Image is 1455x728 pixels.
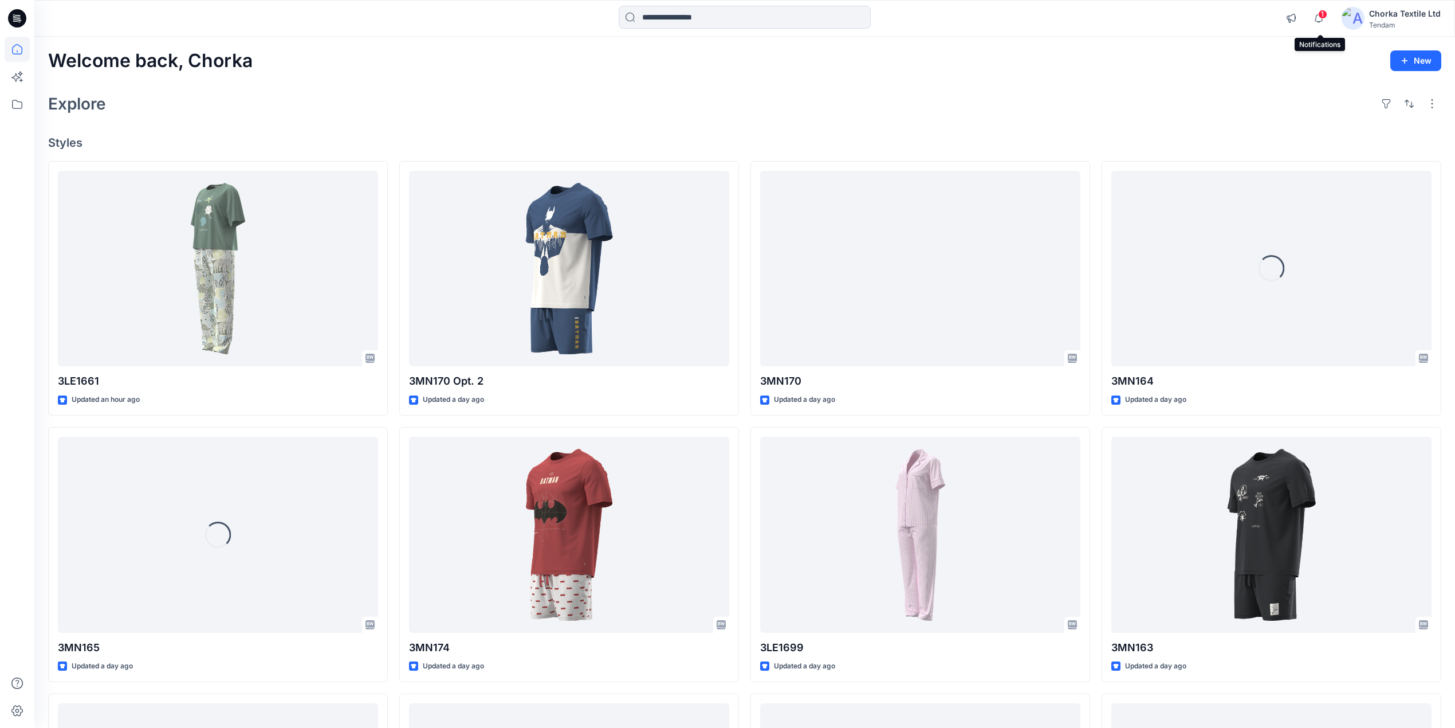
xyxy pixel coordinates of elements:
span: 1 [1318,10,1327,19]
a: 3MN170 Opt. 2 [409,171,729,367]
img: avatar [1342,7,1364,30]
p: Updated a day ago [774,394,835,406]
p: 3MN164 [1111,373,1432,389]
p: 3LE1699 [760,640,1080,656]
button: New [1390,50,1441,71]
p: 3MN170 Opt. 2 [409,373,729,389]
p: Updated a day ago [72,660,133,672]
a: 3LE1699 [760,437,1080,633]
p: Updated a day ago [423,394,484,406]
a: 3MN174 [409,437,729,633]
h2: Explore [48,95,106,113]
a: 3MN163 [1111,437,1432,633]
p: 3MN174 [409,640,729,656]
a: 3LE1661 [58,171,378,367]
p: Updated a day ago [1125,394,1186,406]
p: 3MN165 [58,640,378,656]
p: Updated a day ago [774,660,835,672]
h2: Welcome back, Chorka [48,50,253,72]
div: Tendam [1369,21,1441,29]
p: 3MN163 [1111,640,1432,656]
div: Chorka Textile Ltd [1369,7,1441,21]
p: 3LE1661 [58,373,378,389]
p: Updated a day ago [1125,660,1186,672]
p: Updated a day ago [423,660,484,672]
h4: Styles [48,136,1441,150]
p: Updated an hour ago [72,394,140,406]
p: 3MN170 [760,373,1080,389]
